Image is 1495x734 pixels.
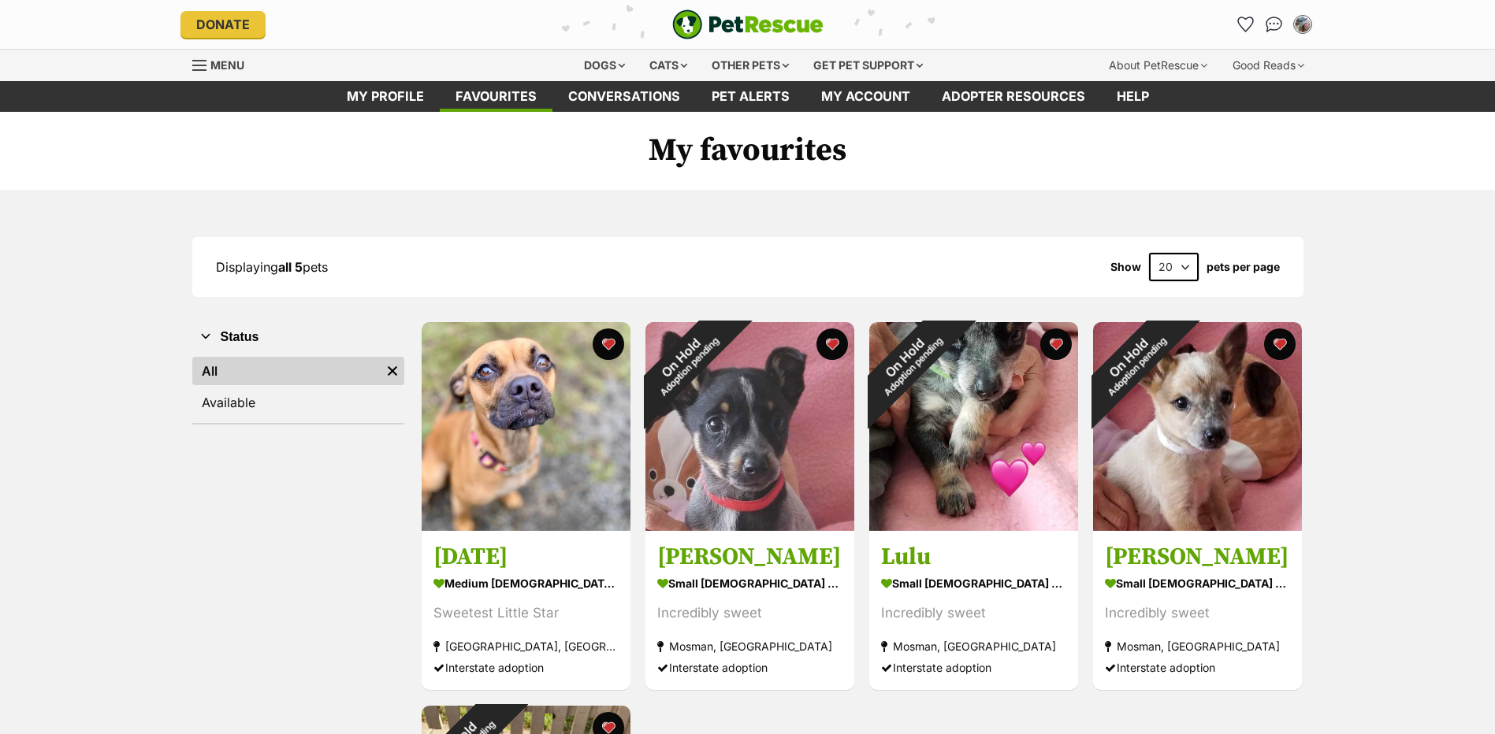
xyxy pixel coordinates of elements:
[672,9,824,39] img: logo-e224e6f780fb5917bec1dbf3a21bbac754714ae5b6737aabdf751b685950b380.svg
[1110,261,1141,273] span: Show
[1106,335,1169,399] span: Adoption pending
[1290,12,1315,37] button: My account
[192,50,255,78] a: Menu
[881,603,1066,625] div: Incredibly sweet
[869,518,1078,534] a: On HoldAdoption pending
[1262,12,1287,37] a: Conversations
[882,335,945,399] span: Adoption pending
[881,636,1066,658] div: Mosman, [GEOGRAPHIC_DATA]
[1093,518,1302,534] a: On HoldAdoption pending
[1093,322,1302,531] img: Annie
[192,357,381,385] a: All
[658,335,721,399] span: Adoption pending
[278,259,303,275] strong: all 5
[1266,17,1282,32] img: chat-41dd97257d64d25036548639549fe6c8038ab92f7586957e7f3b1b290dea8141.svg
[192,327,404,347] button: Status
[805,81,926,112] a: My account
[1233,12,1259,37] a: Favourites
[1105,636,1290,658] div: Mosman, [GEOGRAPHIC_DATA]
[210,58,244,72] span: Menu
[180,11,266,38] a: Donate
[816,328,848,360] button: favourite
[645,531,854,691] a: [PERSON_NAME] small [DEMOGRAPHIC_DATA] Dog Incredibly sweet Mosman, [GEOGRAPHIC_DATA] Interstate ...
[440,81,552,112] a: Favourites
[1105,543,1290,573] h3: [PERSON_NAME]
[1207,261,1280,273] label: pets per page
[433,658,619,679] div: Interstate adoption
[696,81,805,112] a: Pet alerts
[593,328,624,360] button: favourite
[216,259,328,275] span: Displaying pets
[1105,658,1290,679] div: Interstate adoption
[1105,603,1290,625] div: Incredibly sweet
[1093,531,1302,691] a: [PERSON_NAME] small [DEMOGRAPHIC_DATA] Dog Incredibly sweet Mosman, [GEOGRAPHIC_DATA] Interstate ...
[192,388,404,417] a: Available
[657,543,842,573] h3: [PERSON_NAME]
[657,603,842,625] div: Incredibly sweet
[657,658,842,679] div: Interstate adoption
[657,573,842,595] div: small [DEMOGRAPHIC_DATA] Dog
[1063,292,1201,430] div: On Hold
[615,292,753,430] div: On Hold
[1040,328,1072,360] button: favourite
[331,81,440,112] a: My profile
[1105,573,1290,595] div: small [DEMOGRAPHIC_DATA] Dog
[881,543,1066,573] h3: Lulu
[433,573,619,595] div: medium [DEMOGRAPHIC_DATA] Dog
[381,357,404,385] a: Remove filter
[192,354,404,423] div: Status
[645,322,854,531] img: Angie
[638,50,698,81] div: Cats
[881,658,1066,679] div: Interstate adoption
[1233,12,1315,37] ul: Account quick links
[802,50,934,81] div: Get pet support
[881,573,1066,595] div: small [DEMOGRAPHIC_DATA] Dog
[552,81,696,112] a: conversations
[433,543,619,573] h3: [DATE]
[422,322,630,531] img: Friday
[839,292,977,430] div: On Hold
[869,322,1078,531] img: Lulu
[1222,50,1315,81] div: Good Reads
[433,636,619,658] div: [GEOGRAPHIC_DATA], [GEOGRAPHIC_DATA]
[1101,81,1165,112] a: Help
[573,50,636,81] div: Dogs
[672,9,824,39] a: PetRescue
[433,603,619,625] div: Sweetest Little Star
[701,50,800,81] div: Other pets
[422,531,630,691] a: [DATE] medium [DEMOGRAPHIC_DATA] Dog Sweetest Little Star [GEOGRAPHIC_DATA], [GEOGRAPHIC_DATA] In...
[869,531,1078,691] a: Lulu small [DEMOGRAPHIC_DATA] Dog Incredibly sweet Mosman, [GEOGRAPHIC_DATA] Interstate adoption ...
[1295,17,1311,32] img: Katie Williams profile pic
[657,636,842,658] div: Mosman, [GEOGRAPHIC_DATA]
[1264,328,1296,360] button: favourite
[926,81,1101,112] a: Adopter resources
[1098,50,1218,81] div: About PetRescue
[645,518,854,534] a: On HoldAdoption pending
